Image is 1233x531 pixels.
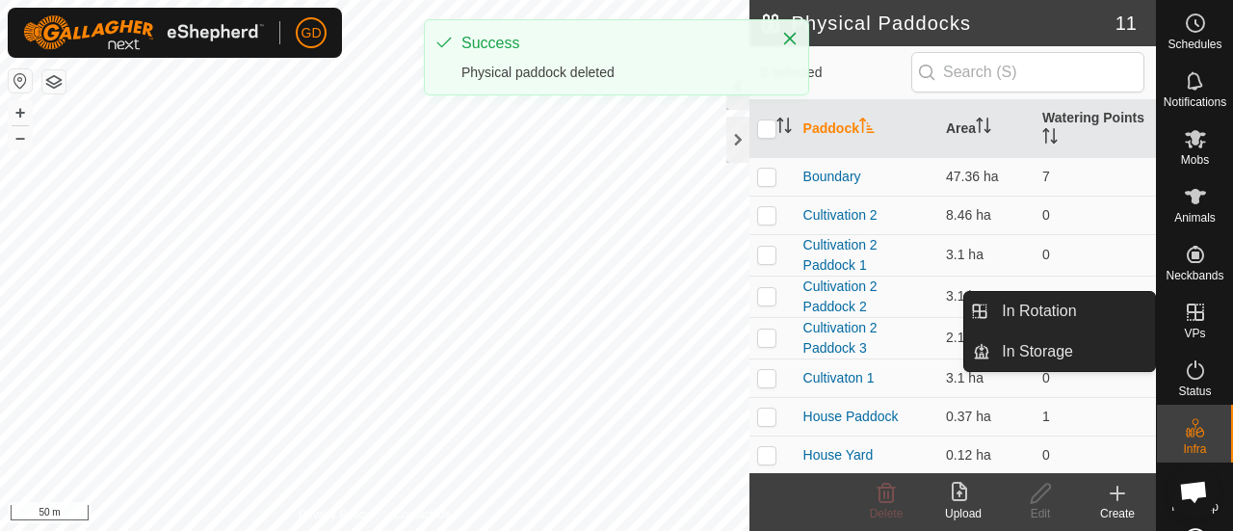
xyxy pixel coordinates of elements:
[870,507,904,520] span: Delete
[1035,234,1156,276] td: 0
[761,63,911,83] span: 0 selected
[1166,270,1223,281] span: Neckbands
[938,436,1035,474] td: 0.12 ha
[299,506,371,523] a: Privacy Policy
[23,15,264,50] img: Gallagher Logo
[461,63,762,83] div: Physical paddock deleted
[859,120,875,136] p-sorticon: Activate to sort
[803,409,899,424] a: House Paddock
[938,100,1035,158] th: Area
[9,126,32,149] button: –
[1002,300,1076,323] span: In Rotation
[9,101,32,124] button: +
[1115,9,1137,38] span: 11
[976,120,991,136] p-sorticon: Activate to sort
[938,397,1035,436] td: 0.37 ha
[803,207,878,223] a: Cultivation 2
[302,23,322,43] span: GD
[1171,501,1219,513] span: Heatmap
[803,320,878,356] a: Cultivation 2 Paddock 3
[938,196,1035,234] td: 8.46 ha
[1035,397,1156,436] td: 1
[964,332,1155,371] li: In Storage
[1184,328,1205,339] span: VPs
[1183,443,1206,455] span: Infra
[1002,340,1073,363] span: In Storage
[42,70,66,93] button: Map Layers
[393,506,450,523] a: Contact Us
[938,358,1035,397] td: 3.1 ha
[1079,505,1156,522] div: Create
[990,332,1155,371] a: In Storage
[803,447,874,463] a: House Yard
[461,32,762,55] div: Success
[803,169,861,184] a: Boundary
[1178,385,1211,397] span: Status
[761,12,1115,35] h2: Physical Paddocks
[925,505,1002,522] div: Upload
[990,292,1155,331] a: In Rotation
[1035,157,1156,196] td: 7
[1035,276,1156,317] td: 0
[1167,39,1221,50] span: Schedules
[796,100,938,158] th: Paddock
[938,234,1035,276] td: 3.1 ha
[938,317,1035,358] td: 2.14 ha
[938,157,1035,196] td: 47.36 ha
[964,292,1155,331] li: In Rotation
[911,52,1144,93] input: Search (S)
[1035,358,1156,397] td: 0
[1035,436,1156,474] td: 0
[1167,465,1220,518] div: Open chat
[9,69,32,93] button: Reset Map
[1164,96,1226,108] span: Notifications
[1035,196,1156,234] td: 0
[803,370,875,385] a: Cultivaton 1
[1181,154,1209,166] span: Mobs
[1035,100,1156,158] th: Watering Points
[776,25,803,52] button: Close
[803,237,878,273] a: Cultivation 2 Paddock 1
[776,120,792,136] p-sorticon: Activate to sort
[938,276,1035,317] td: 3.1 ha
[1174,212,1216,224] span: Animals
[1042,131,1058,146] p-sorticon: Activate to sort
[1002,505,1079,522] div: Edit
[803,279,878,314] a: Cultivation 2 Paddock 2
